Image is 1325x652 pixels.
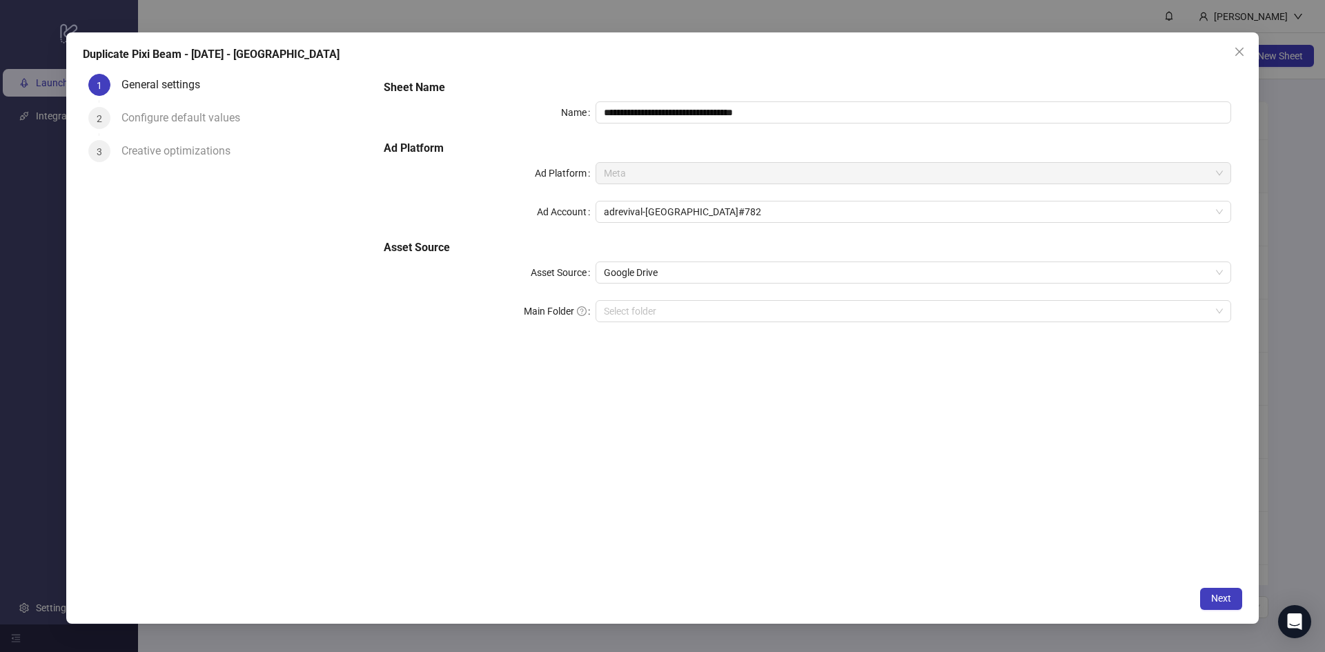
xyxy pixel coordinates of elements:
label: Ad Account [537,201,596,223]
span: Next [1211,593,1231,604]
span: adrevival-USA#782 [604,201,1223,222]
span: Google Drive [604,262,1223,283]
label: Name [561,101,596,124]
input: Name [596,101,1231,124]
h5: Ad Platform [384,140,1231,157]
button: Close [1228,41,1250,63]
h5: Asset Source [384,239,1231,256]
span: close [1234,46,1245,57]
div: Duplicate Pixi Beam - [DATE] - [GEOGRAPHIC_DATA] [83,46,1242,63]
label: Asset Source [531,261,596,284]
div: Creative optimizations [121,140,242,162]
div: General settings [121,74,211,96]
h5: Sheet Name [384,79,1231,96]
span: 3 [97,146,102,157]
label: Ad Platform [535,162,596,184]
button: Next [1200,588,1242,610]
span: 1 [97,80,102,91]
div: Open Intercom Messenger [1278,605,1311,638]
span: question-circle [577,306,587,316]
div: Configure default values [121,107,251,129]
span: 2 [97,113,102,124]
span: Meta [604,163,1223,184]
label: Main Folder [524,300,596,322]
